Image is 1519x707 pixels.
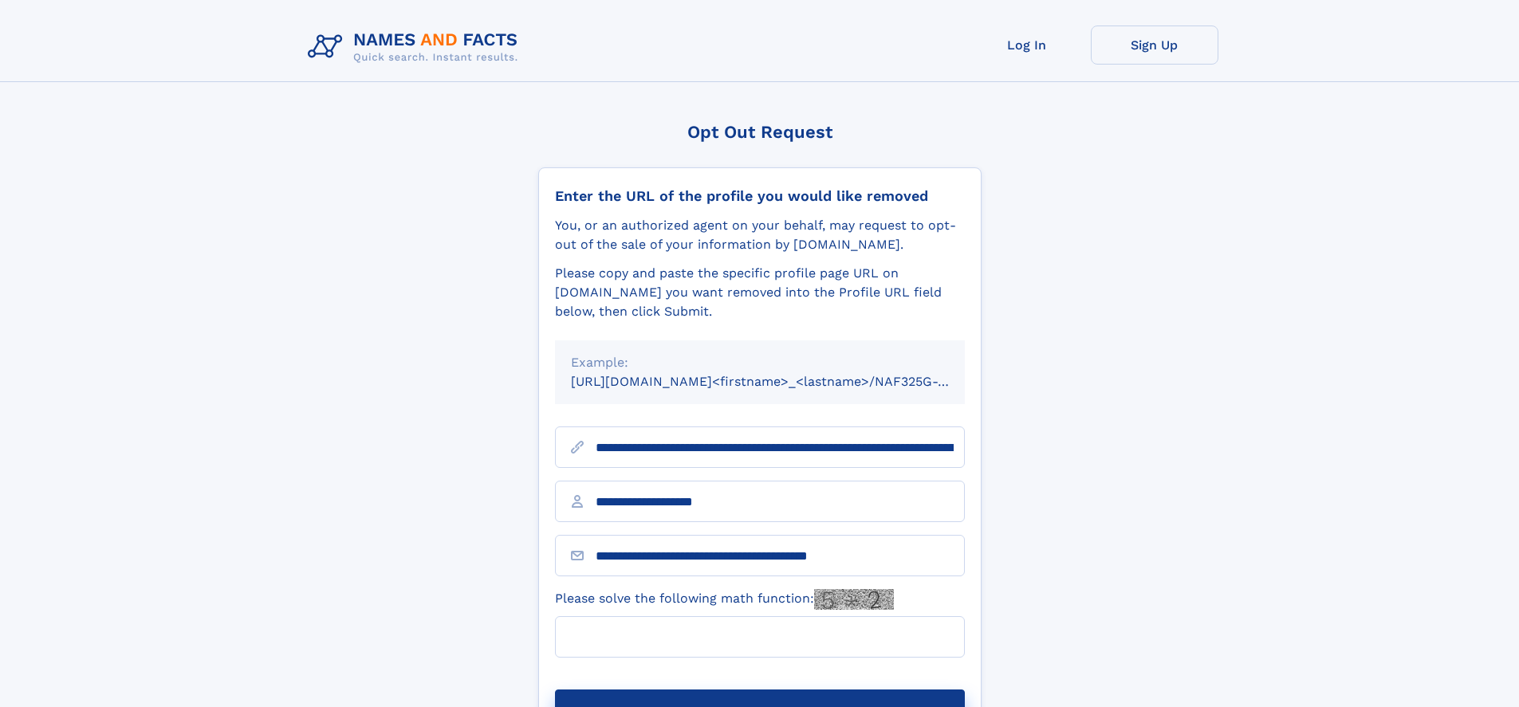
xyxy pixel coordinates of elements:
[555,216,965,254] div: You, or an authorized agent on your behalf, may request to opt-out of the sale of your informatio...
[301,26,531,69] img: Logo Names and Facts
[555,589,894,610] label: Please solve the following math function:
[555,187,965,205] div: Enter the URL of the profile you would like removed
[538,122,982,142] div: Opt Out Request
[571,353,949,372] div: Example:
[555,264,965,321] div: Please copy and paste the specific profile page URL on [DOMAIN_NAME] you want removed into the Pr...
[571,374,995,389] small: [URL][DOMAIN_NAME]<firstname>_<lastname>/NAF325G-xxxxxxxx
[963,26,1091,65] a: Log In
[1091,26,1218,65] a: Sign Up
